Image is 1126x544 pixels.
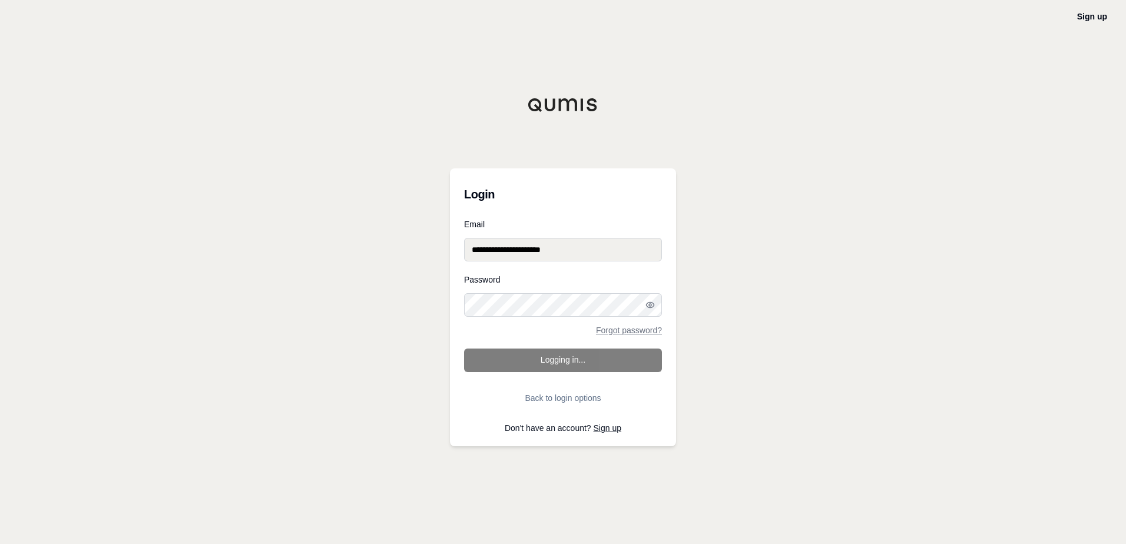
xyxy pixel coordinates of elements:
[596,326,662,334] a: Forgot password?
[594,423,621,433] a: Sign up
[1077,12,1107,21] a: Sign up
[464,183,662,206] h3: Login
[528,98,598,112] img: Qumis
[464,424,662,432] p: Don't have an account?
[464,220,662,228] label: Email
[464,276,662,284] label: Password
[464,386,662,410] button: Back to login options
